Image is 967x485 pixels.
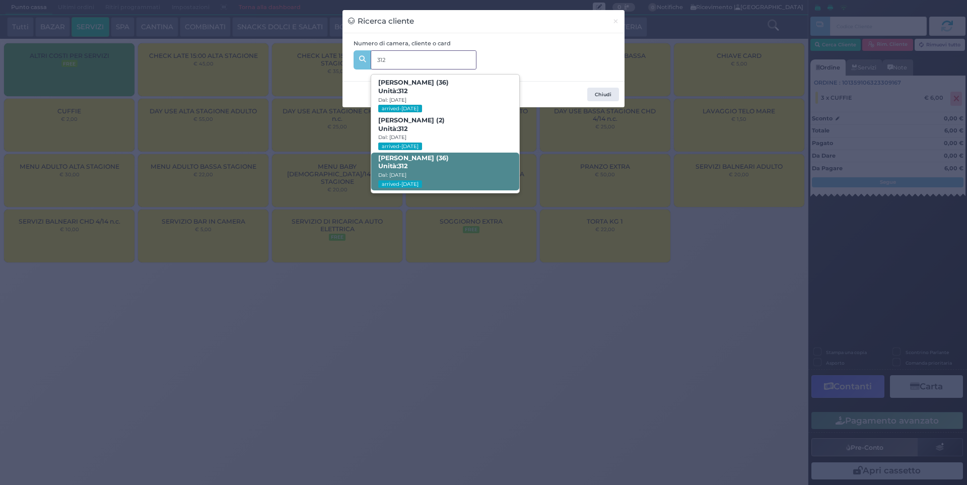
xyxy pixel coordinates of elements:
[378,97,406,103] small: Dal: [DATE]
[612,16,619,27] span: ×
[378,105,422,112] small: arrived-[DATE]
[378,116,445,132] b: [PERSON_NAME] (2)
[378,134,406,141] small: Dal: [DATE]
[378,79,449,95] b: [PERSON_NAME] (36)
[354,39,451,48] label: Numero di camera, cliente o card
[398,87,407,95] strong: 312
[398,162,407,170] strong: 312
[348,16,414,27] h3: Ricerca cliente
[607,10,625,33] button: Chiudi
[398,125,407,132] strong: 312
[378,87,407,96] span: Unità:
[378,154,449,170] b: [PERSON_NAME] (36)
[378,125,407,133] span: Unità:
[378,143,422,150] small: arrived-[DATE]
[378,162,407,171] span: Unità:
[371,50,476,70] input: Es. 'Mario Rossi', '220' o '108123234234'
[378,180,422,188] small: arrived-[DATE]
[587,88,619,102] button: Chiudi
[378,172,406,178] small: Dal: [DATE]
